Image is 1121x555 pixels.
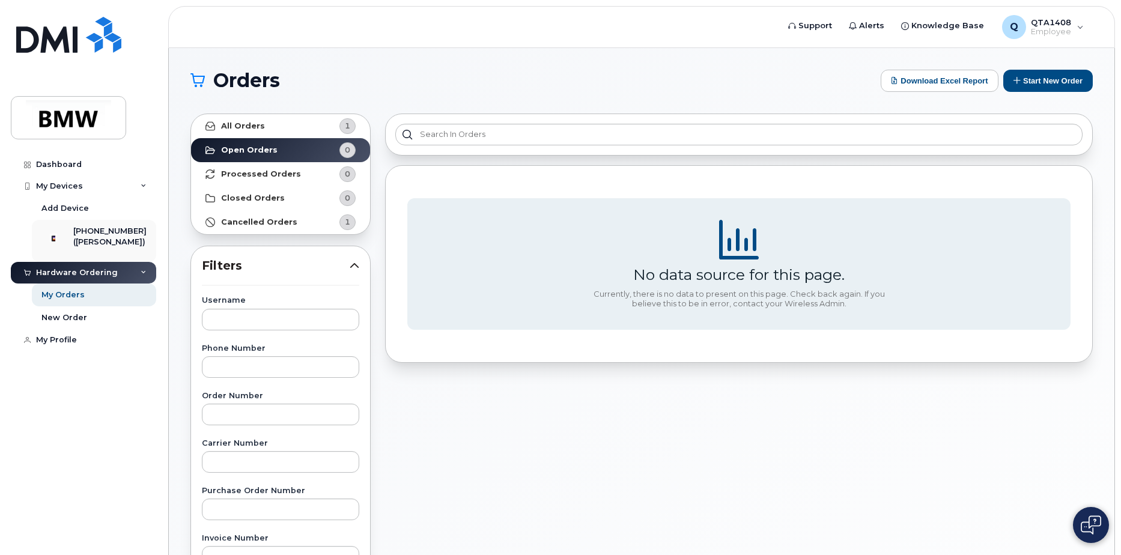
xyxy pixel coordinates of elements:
a: Open Orders0 [191,138,370,162]
label: Carrier Number [202,440,359,447]
a: Cancelled Orders1 [191,210,370,234]
a: All Orders1 [191,114,370,138]
div: No data source for this page. [633,265,845,284]
div: Currently, there is no data to present on this page. Check back again. If you believe this to be ... [589,290,889,308]
span: 1 [345,120,350,132]
a: Closed Orders0 [191,186,370,210]
label: Phone Number [202,345,359,353]
strong: Open Orders [221,145,278,155]
label: Username [202,297,359,305]
span: 1 [345,216,350,228]
button: Start New Order [1003,70,1093,92]
strong: Closed Orders [221,193,285,203]
strong: Processed Orders [221,169,301,179]
span: Filters [202,257,350,274]
strong: All Orders [221,121,265,131]
span: 0 [345,144,350,156]
button: Download Excel Report [881,70,998,92]
strong: Cancelled Orders [221,217,297,227]
a: Processed Orders0 [191,162,370,186]
span: 0 [345,168,350,180]
label: Purchase Order Number [202,487,359,495]
label: Invoice Number [202,535,359,542]
img: Open chat [1081,515,1101,535]
span: Orders [213,71,280,89]
span: 0 [345,192,350,204]
label: Order Number [202,392,359,400]
input: Search in orders [395,124,1083,145]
